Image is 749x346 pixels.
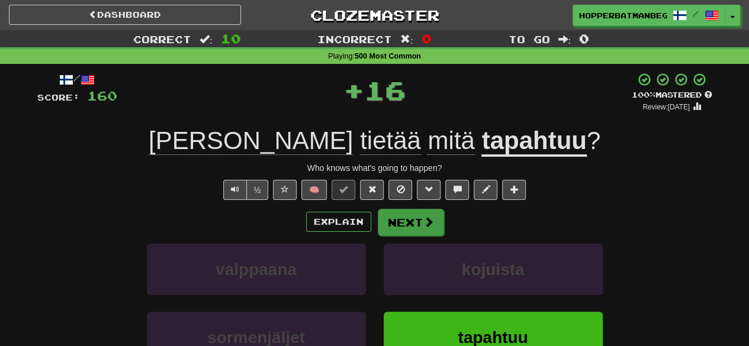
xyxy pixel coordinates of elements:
[384,244,603,295] button: kojuista
[221,180,269,200] div: Text-to-speech controls
[37,92,80,102] span: Score:
[462,260,525,279] span: kojuista
[37,72,117,87] div: /
[216,260,297,279] span: valppaana
[301,180,327,200] button: 🧠
[558,34,571,44] span: :
[364,75,406,105] span: 16
[400,34,413,44] span: :
[221,31,241,46] span: 10
[642,103,690,111] small: Review: [DATE]
[246,180,269,200] button: ½
[587,127,600,154] span: ?
[388,180,412,200] button: Ignore sentence (alt+i)
[200,34,213,44] span: :
[445,180,469,200] button: Discuss sentence (alt+u)
[632,90,655,99] span: 100 %
[343,72,364,108] span: +
[37,162,712,174] div: Who knows what's going to happen?
[317,33,392,45] span: Incorrect
[360,180,384,200] button: Reset to 0% Mastered (alt+r)
[573,5,725,26] a: hopperbatmanbegins /
[579,10,667,21] span: hopperbatmanbegins
[9,5,241,25] a: Dashboard
[147,244,366,295] button: valppaana
[508,33,549,45] span: To go
[417,180,441,200] button: Grammar (alt+g)
[273,180,297,200] button: Favorite sentence (alt+f)
[332,180,355,200] button: Set this sentence to 100% Mastered (alt+m)
[360,127,421,155] span: tietää
[133,33,191,45] span: Correct
[693,9,699,18] span: /
[223,180,247,200] button: Play sentence audio (ctl+space)
[355,52,421,60] strong: 500 Most Common
[87,88,117,103] span: 160
[149,127,353,155] span: [PERSON_NAME]
[474,180,497,200] button: Edit sentence (alt+d)
[306,212,371,232] button: Explain
[422,31,432,46] span: 0
[427,127,474,155] span: mitä
[259,5,491,25] a: Clozemaster
[632,90,712,101] div: Mastered
[502,180,526,200] button: Add to collection (alt+a)
[378,209,444,236] button: Next
[579,31,589,46] span: 0
[481,127,586,157] u: tapahtuu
